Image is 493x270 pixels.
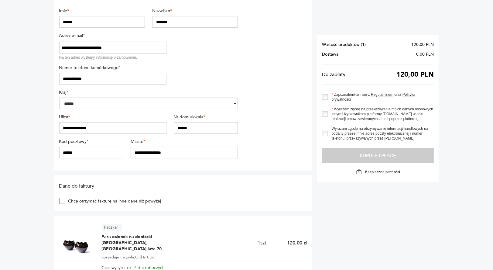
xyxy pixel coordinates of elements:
[322,42,366,47] span: Wartość produktów ( 1 )
[152,8,238,14] label: Nazwisko
[59,55,166,60] div: Na ten adres wyślemy informację o zamówieniu.
[59,65,166,71] label: Numer telefonu komórkowego
[328,107,434,121] label: Wyrażam zgodę na przekazywanie moich danych osobowych innym Użytkownikom platformy [DOMAIN_NAME] ...
[258,240,268,246] span: 1 szt.
[131,139,238,144] label: Miasto
[59,183,238,189] h2: Dane do faktury
[322,72,345,77] span: Do zapłaty
[102,234,178,252] span: Para osłonek na doniczki [GEOGRAPHIC_DATA], [GEOGRAPHIC_DATA] lata 70.
[59,8,145,14] label: Imię
[102,254,156,261] span: Sprzedaje i wysyła: Old Is Cool
[411,42,434,47] span: 120,00 PLN
[322,52,338,57] span: Dostawa
[59,114,166,120] label: Ulica
[65,198,161,204] label: Chcę otrzymać fakturę na inne dane niż powyżej
[174,114,238,120] label: Nr domu/lokalu
[59,139,124,144] label: Kod pocztowy
[328,126,434,141] label: Wyrażam zgodę na otrzymywanie informacji handlowych na podany przeze mnie adres poczty elektronic...
[396,72,434,77] span: 120,00 PLN
[356,169,362,175] img: Ikona kłódki
[328,92,434,102] label: Zapoznałem/-am się z oraz
[59,229,94,264] img: Para osłonek na doniczki Rheinsberg, Niemcy lata 70.
[59,33,166,38] label: Adres e-mail
[371,92,393,97] a: Regulaminem
[416,52,434,57] span: 0,00 PLN
[102,224,122,231] article: Paczka 1
[287,240,307,246] p: 120,00 zł
[365,169,400,174] p: Bezpieczne płatności
[59,89,238,95] label: Kraj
